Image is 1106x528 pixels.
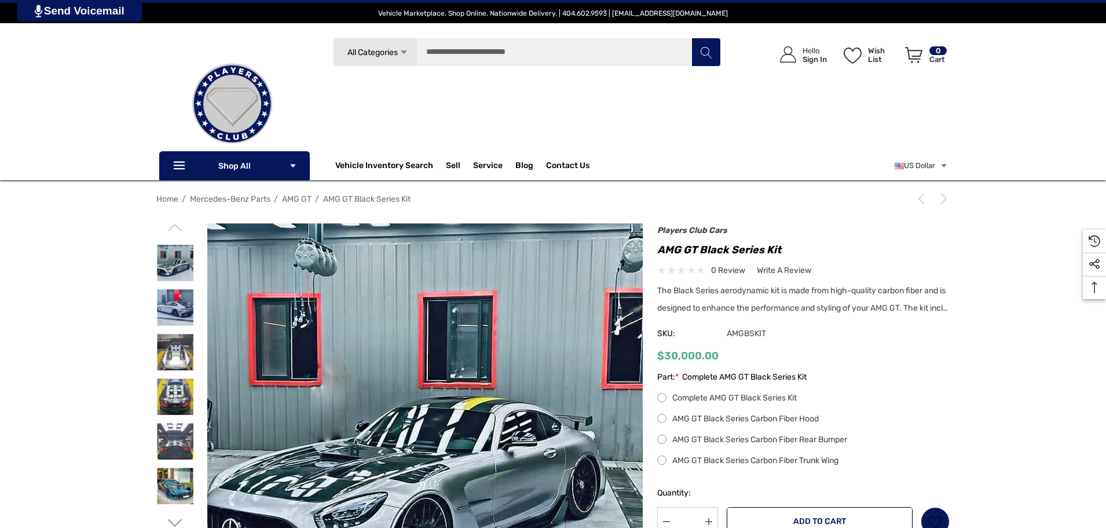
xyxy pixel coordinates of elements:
p: 0 [929,46,947,55]
img: AMG GT Black Series Body Kit [157,468,193,504]
a: Service [473,161,503,173]
button: Search [691,38,720,67]
a: Previous [915,193,932,205]
nav: Breadcrumb [156,189,950,209]
label: Quantity: [657,486,718,500]
span: Vehicle Marketplace. Shop Online. Nationwide Delivery. | 404.602.9593 | [EMAIL_ADDRESS][DOMAIN_NAME] [378,9,728,17]
a: Sign in [767,35,833,75]
a: Blog [515,161,533,173]
svg: Icon User Account [780,46,796,63]
span: Sell [446,161,460,173]
span: All Categories [347,48,397,57]
span: AMGBSKIT [715,326,766,342]
label: Complete AMG GT Black Series Kit [657,391,950,405]
span: $30,000.00 [657,349,719,362]
a: USD [895,154,948,177]
a: Vehicle Inventory Search [335,161,433,173]
a: AMG GT [282,194,312,204]
p: Cart [929,55,947,64]
a: Write a Review [757,263,811,278]
label: AMG GT Black Series Carbon Fiber Rear Bumper [657,433,950,447]
img: AMG GT Black Series Body Kit [157,245,193,281]
a: Sell [446,154,473,177]
h1: AMG GT Black Series Kit [657,241,950,259]
img: AMG GT Black Series Body Kit [157,378,193,415]
img: PjwhLS0gR2VuZXJhdG9yOiBHcmF2aXQuaW8gLS0+PHN2ZyB4bWxucz0iaHR0cDovL3d3dy53My5vcmcvMjAwMC9zdmciIHhtb... [35,5,42,17]
a: Wish List Wish List [838,35,900,75]
a: Contact Us [546,161,589,173]
label: Part: [657,370,950,384]
img: AMG GT Black Series Body Kit [157,289,193,326]
a: Mercedes-Benz Parts [190,194,270,204]
svg: Review Your Cart [905,47,922,63]
svg: Wish List [844,48,862,64]
p: Sign In [803,55,827,64]
span: SKU: [657,326,715,342]
p: Hello [803,46,827,55]
svg: Go to slide 5 of 5 [168,220,182,235]
svg: Icon Arrow Down [400,48,408,57]
svg: Icon Arrow Down [289,162,297,170]
img: AMG GT Black Series Body Kit [157,423,193,460]
img: Players Club | Cars For Sale [174,46,290,162]
a: All Categories Icon Arrow Down Icon Arrow Up [333,38,417,67]
svg: Social Media [1089,258,1100,270]
p: Shop All [159,151,310,180]
svg: Icon Line [172,159,189,173]
span: The Black Series aerodynamic kit is made from high-quality carbon fiber and is designed to enhanc... [657,286,948,313]
a: Players Club Cars [657,225,727,235]
svg: Recently Viewed [1089,235,1100,247]
label: AMG GT Black Series Carbon Fiber Hood [657,412,950,426]
p: Wish List [868,46,899,64]
img: AMG GT Black Series Body Kit [157,334,193,370]
a: Next [933,193,950,205]
a: Cart with 0 items [900,35,948,80]
a: AMG GT Black Series Kit [323,194,411,204]
span: Write a Review [757,265,811,276]
svg: Top [1083,282,1106,293]
label: AMG GT Black Series Carbon Fiber Trunk Wing [657,454,950,468]
span: Complete AMG GT Black Series Kit [682,370,807,384]
a: Home [156,194,178,204]
span: 0 review [711,263,745,278]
